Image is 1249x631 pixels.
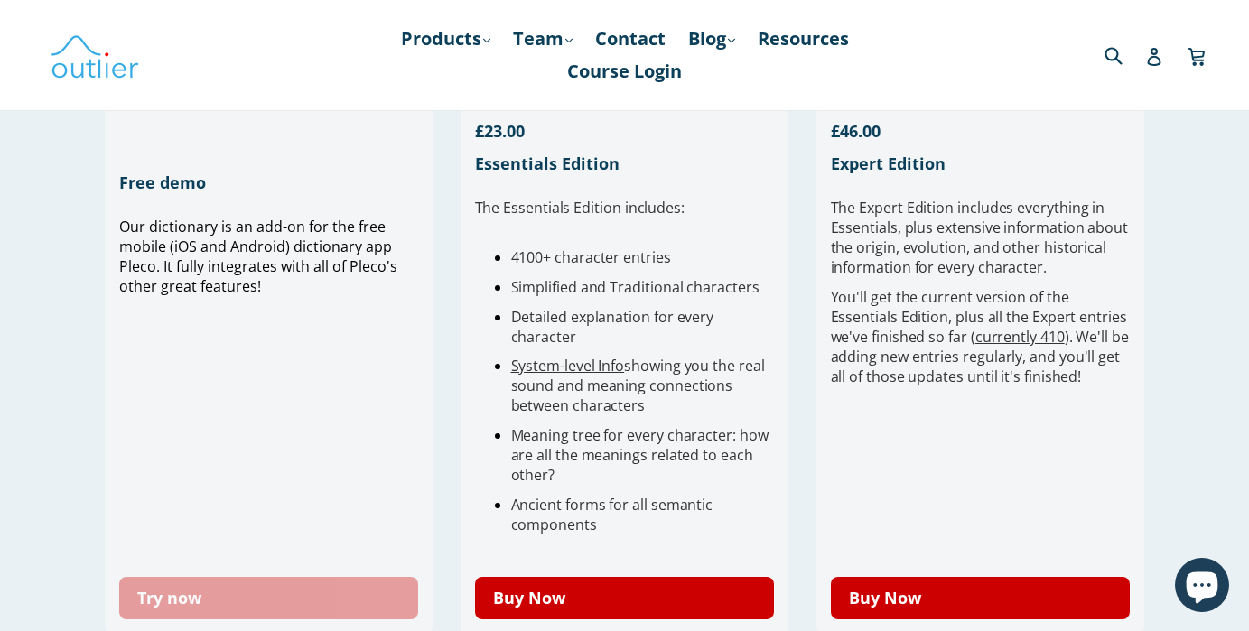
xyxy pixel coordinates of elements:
span: verything in Essentials, plus extensive information about the origin, evolution, and other histor... [831,198,1128,277]
input: Search [1100,36,1150,73]
a: Course Login [558,55,691,88]
a: Team [504,23,582,55]
a: Buy Now [475,577,775,619]
h1: Essentials Edition [475,153,775,174]
span: Our dictionary is an add-on for the free mobile (iOS and Android) dictionary app Pleco. It fully ... [119,217,397,296]
a: currently 410 [975,327,1065,347]
span: £46.00 [831,120,881,142]
a: Try now [119,577,419,619]
span: Meaning tree for every character: how are all the meanings related to each other? [511,425,769,485]
span: The Expert Edition includes e [831,198,1026,218]
span: You'll get the current version of the Essentials Edition, plus all the Expert entries we've finis... [831,287,1129,386]
a: Products [392,23,499,55]
span: 4100+ character entries [511,247,671,267]
span: Detailed explanation for every character [511,307,714,347]
span: Simplified and Traditional characters [511,277,760,297]
a: Resources [749,23,858,55]
h1: Free demo [119,172,419,193]
a: Blog [679,23,744,55]
inbox-online-store-chat: Shopify online store chat [1170,558,1235,617]
span: Ancient forms for all semantic components [511,495,713,534]
img: Outlier Linguistics [50,29,140,81]
a: Buy Now [831,577,1131,619]
a: Contact [586,23,675,55]
a: System-level Info [511,356,625,376]
span: £23.00 [475,120,525,142]
span: showing you the real sound and meaning connections between characters [511,356,765,415]
h1: Expert Edition [831,153,1131,174]
span: The Essentials Edition includes: [475,198,685,218]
